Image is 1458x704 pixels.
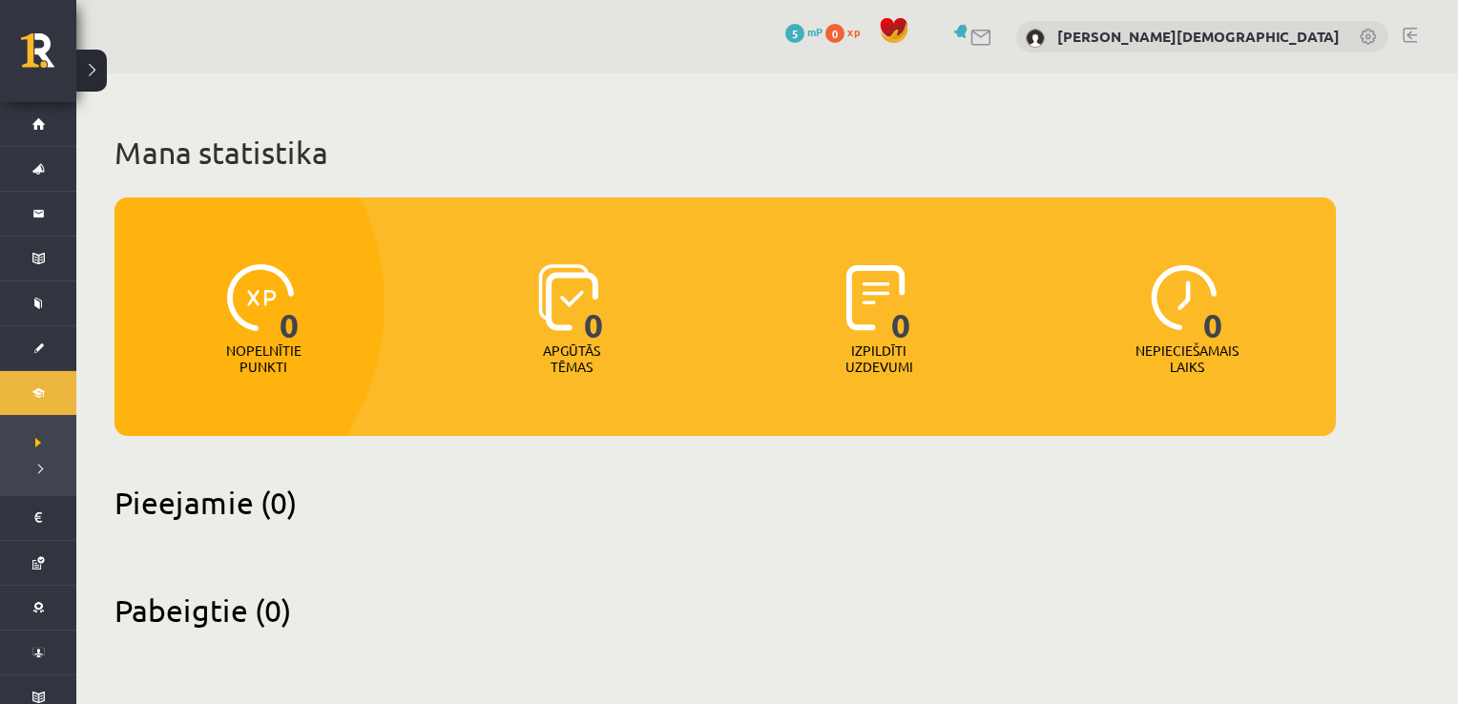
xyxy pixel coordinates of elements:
[226,342,302,375] p: Nopelnītie punkti
[1151,264,1218,331] img: icon-clock-7be60019b62300814b6bd22b8e044499b485619524d84068768e800edab66f18.svg
[227,264,294,331] img: icon-xp-0682a9bc20223a9ccc6f5883a126b849a74cddfe5390d2b41b4391c66f2066e7.svg
[534,342,609,375] p: Apgūtās tēmas
[115,484,1336,521] h2: Pieejamie (0)
[115,591,1336,629] h2: Pabeigtie (0)
[584,264,604,342] span: 0
[1135,342,1239,375] p: Nepieciešamais laiks
[891,264,911,342] span: 0
[538,264,598,331] img: icon-learned-topics-4a711ccc23c960034f471b6e78daf4a3bad4a20eaf4de84257b87e66633f6470.svg
[846,264,906,331] img: icon-completed-tasks-ad58ae20a441b2904462921112bc710f1caf180af7a3daa7317a5a94f2d26646.svg
[842,342,916,375] p: Izpildīti uzdevumi
[21,33,76,81] a: Rīgas 1. Tālmācības vidusskola
[785,24,823,39] a: 5 mP
[807,24,823,39] span: mP
[847,24,860,39] span: xp
[1026,29,1045,48] img: Signija Jermacāne
[825,24,869,39] a: 0 xp
[280,264,300,342] span: 0
[115,134,1336,172] h1: Mana statistika
[785,24,804,43] span: 5
[1057,27,1340,46] a: [PERSON_NAME][DEMOGRAPHIC_DATA]
[825,24,844,43] span: 0
[1203,264,1223,342] span: 0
